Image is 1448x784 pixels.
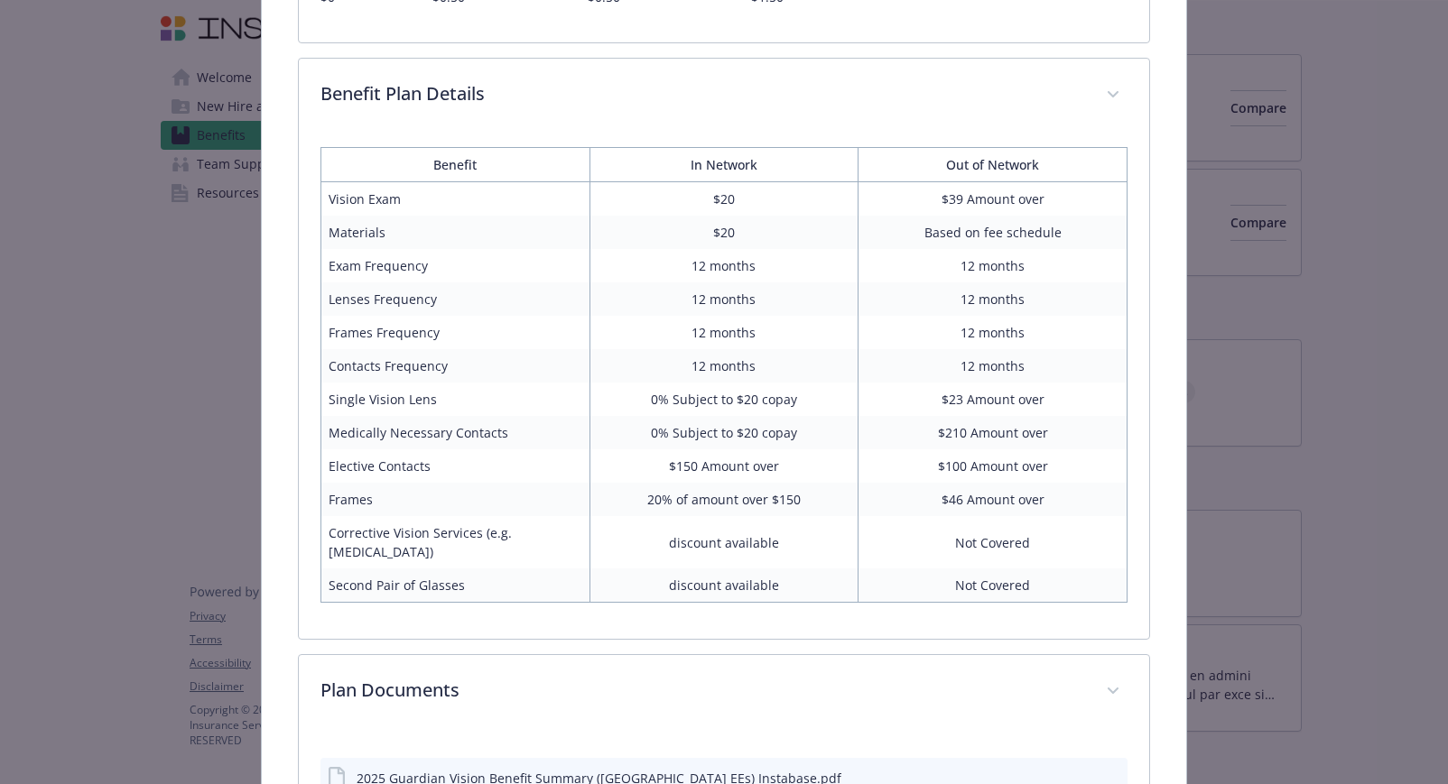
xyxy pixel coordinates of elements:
td: Vision Exam [320,182,589,217]
td: 12 months [859,349,1128,383]
td: Single Vision Lens [320,383,589,416]
td: $39 Amount over [859,182,1128,217]
th: Out of Network [859,148,1128,182]
td: Exam Frequency [320,249,589,282]
td: Frames Frequency [320,316,589,349]
td: 12 months [589,316,859,349]
td: discount available [589,568,859,603]
td: $46 Amount over [859,483,1128,516]
td: 12 months [859,316,1128,349]
td: Based on fee schedule [859,216,1128,249]
div: Plan Documents [299,655,1150,729]
td: 0% Subject to $20 copay [589,383,859,416]
td: 12 months [589,282,859,316]
td: 20% of amount over $150 [589,483,859,516]
td: $20 [589,182,859,217]
p: Benefit Plan Details [320,80,1085,107]
th: Benefit [320,148,589,182]
td: Second Pair of Glasses [320,568,589,603]
th: In Network [589,148,859,182]
td: $210 Amount over [859,416,1128,449]
td: Elective Contacts [320,449,589,483]
td: Lenses Frequency [320,282,589,316]
td: discount available [589,516,859,568]
td: $23 Amount over [859,383,1128,416]
td: Corrective Vision Services (e.g. [MEDICAL_DATA]) [320,516,589,568]
td: 12 months [859,282,1128,316]
td: $20 [589,216,859,249]
td: Frames [320,483,589,516]
p: Plan Documents [320,677,1085,704]
td: 12 months [589,349,859,383]
td: 12 months [859,249,1128,282]
td: Contacts Frequency [320,349,589,383]
td: 0% Subject to $20 copay [589,416,859,449]
td: Medically Necessary Contacts [320,416,589,449]
td: Not Covered [859,568,1128,603]
td: $150 Amount over [589,449,859,483]
td: Materials [320,216,589,249]
td: 12 months [589,249,859,282]
div: Benefit Plan Details [299,59,1150,133]
td: Not Covered [859,516,1128,568]
div: Benefit Plan Details [299,133,1150,639]
td: $100 Amount over [859,449,1128,483]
